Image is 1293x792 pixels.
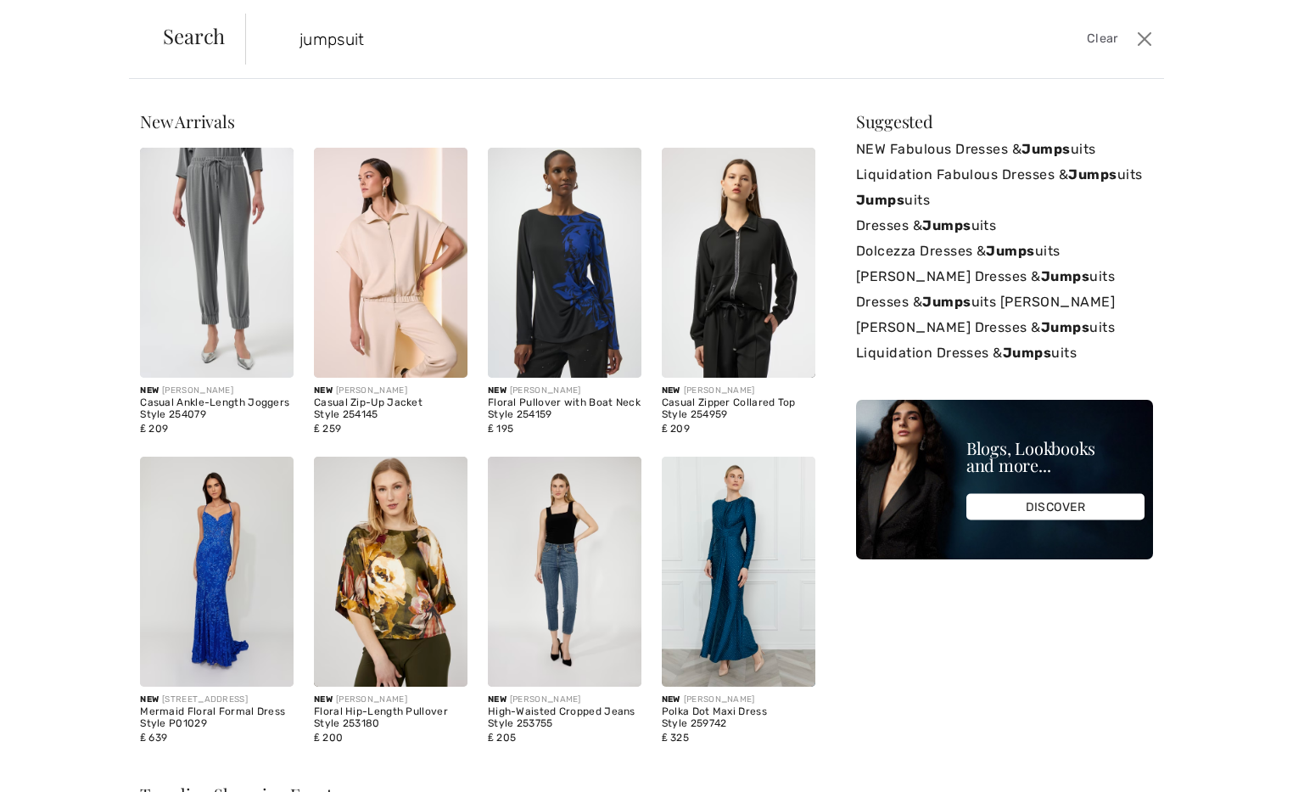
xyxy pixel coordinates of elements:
[488,148,641,378] img: Floral Pullover with Boat Neck Style 254159. Black/Royal Sapphire
[1087,30,1118,48] span: Clear
[140,706,294,730] div: Mermaid Floral Formal Dress Style P01029
[140,397,294,421] div: Casual Ankle-Length Joggers Style 254079
[966,440,1145,474] div: Blogs, Lookbooks and more...
[966,494,1145,520] div: DISCOVER
[662,397,815,421] div: Casual Zipper Collared Top Style 254959
[314,385,333,396] span: New
[856,400,1153,559] img: Blogs, Lookbooks and more...
[662,385,680,396] span: New
[856,340,1153,366] a: Liquidation Dresses &Jumpsuits
[662,423,690,435] span: ₤ 209
[314,148,467,378] img: Casual Zip-Up Jacket Style 254145. Black
[314,457,467,687] img: Floral Hip-Length Pullover Style 253180. Fern
[662,732,689,744] span: ₤ 325
[140,385,294,397] div: [PERSON_NAME]
[314,397,467,421] div: Casual Zip-Up Jacket Style 254145
[856,188,1153,213] a: Jumpsuits
[488,385,507,396] span: New
[140,694,294,706] div: [STREET_ADDRESS]
[314,694,333,705] span: New
[140,732,167,744] span: ₤ 639
[314,694,467,706] div: [PERSON_NAME]
[163,25,225,46] span: Search
[140,423,168,435] span: ₤ 209
[662,694,815,706] div: [PERSON_NAME]
[40,12,75,27] span: Chat
[488,457,641,687] img: High-Waisted Cropped Jeans Style 253755. Blue
[662,148,815,378] img: Casual Zipper Collared Top Style 254959. Black
[1132,25,1157,53] button: Close
[1022,141,1070,157] strong: Jumps
[1041,268,1089,284] strong: Jumps
[140,148,294,378] img: Casual Ankle-Length Joggers Style 254079. Grey melange
[856,137,1153,162] a: NEW Fabulous Dresses &Jumpsuits
[314,385,467,397] div: [PERSON_NAME]
[662,385,815,397] div: [PERSON_NAME]
[1068,166,1117,183] strong: Jumps
[856,315,1153,340] a: [PERSON_NAME] Dresses &Jumpsuits
[488,397,641,421] div: Floral Pullover with Boat Neck Style 254159
[488,423,513,435] span: ₤ 195
[662,694,680,705] span: New
[856,162,1153,188] a: Liquidation Fabulous Dresses &Jumpsuits
[856,239,1153,264] a: Dolcezza Dresses &Jumpsuits
[986,243,1034,259] strong: Jumps
[140,694,159,705] span: New
[488,694,507,705] span: New
[314,732,343,744] span: ₤ 200
[856,213,1153,239] a: Dresses &Jumpsuits
[662,706,815,730] div: Polka Dot Maxi Dress Style 259742
[314,706,467,730] div: Floral Hip-Length Pullover Style 253180
[488,694,641,706] div: [PERSON_NAME]
[856,289,1153,315] a: Dresses &Jumpsuits [PERSON_NAME]
[488,706,641,730] div: High-Waisted Cropped Jeans Style 253755
[922,217,971,233] strong: Jumps
[856,264,1153,289] a: [PERSON_NAME] Dresses &Jumpsuits
[140,457,294,687] img: Mermaid Floral Formal Dress Style P01029. Royal
[140,385,159,396] span: New
[856,192,904,208] strong: Jumps
[287,14,921,65] input: TYPE TO SEARCH
[140,110,234,132] span: New Arrivals
[856,113,1153,130] div: Suggested
[922,294,971,310] strong: Jumps
[1003,345,1051,361] strong: Jumps
[314,423,341,435] span: ₤ 259
[488,732,516,744] span: ₤ 205
[488,385,641,397] div: [PERSON_NAME]
[1041,319,1089,335] strong: Jumps
[662,457,815,687] img: Polka Dot Maxi Dress Style 259742. Peacock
